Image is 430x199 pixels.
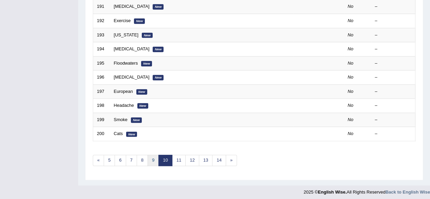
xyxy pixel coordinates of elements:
[318,189,346,195] strong: English Wise.
[93,155,104,166] a: «
[126,132,137,137] em: New
[93,14,110,28] td: 192
[158,155,172,166] a: 10
[137,155,148,166] a: 8
[114,18,131,23] a: Exercise
[375,74,412,81] div: –
[114,89,133,94] a: European
[114,117,127,122] a: Smoke
[153,75,164,80] em: New
[348,4,354,9] em: No
[375,32,412,38] div: –
[114,74,150,80] a: [MEDICAL_DATA]
[348,61,354,66] em: No
[348,103,354,108] em: No
[115,155,126,166] a: 6
[348,117,354,122] em: No
[114,131,123,136] a: Cats
[348,32,354,37] em: No
[93,84,110,99] td: 197
[375,46,412,52] div: –
[126,155,137,166] a: 7
[114,61,138,66] a: Floodwaters
[114,4,150,9] a: [MEDICAL_DATA]
[375,3,412,10] div: –
[93,99,110,113] td: 198
[348,131,354,136] em: No
[375,102,412,109] div: –
[137,103,148,109] em: New
[93,42,110,56] td: 194
[153,4,164,10] em: New
[134,18,145,24] em: New
[348,74,354,80] em: No
[226,155,237,166] a: »
[185,155,199,166] a: 12
[93,127,110,141] td: 200
[142,33,153,38] em: New
[385,189,430,195] a: Back to English Wise
[212,155,226,166] a: 14
[375,18,412,24] div: –
[199,155,212,166] a: 13
[375,117,412,123] div: –
[141,61,152,66] em: New
[93,56,110,70] td: 195
[148,155,159,166] a: 9
[172,155,186,166] a: 11
[136,89,147,95] em: New
[93,28,110,42] td: 193
[348,18,354,23] em: No
[114,103,134,108] a: Headache
[375,131,412,137] div: –
[375,88,412,95] div: –
[153,47,164,52] em: New
[304,185,430,195] div: 2025 © All Rights Reserved
[93,113,110,127] td: 199
[131,117,142,123] em: New
[348,89,354,94] em: No
[375,60,412,67] div: –
[104,155,115,166] a: 5
[114,32,138,37] a: [US_STATE]
[93,70,110,85] td: 196
[114,46,150,51] a: [MEDICAL_DATA]
[348,46,354,51] em: No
